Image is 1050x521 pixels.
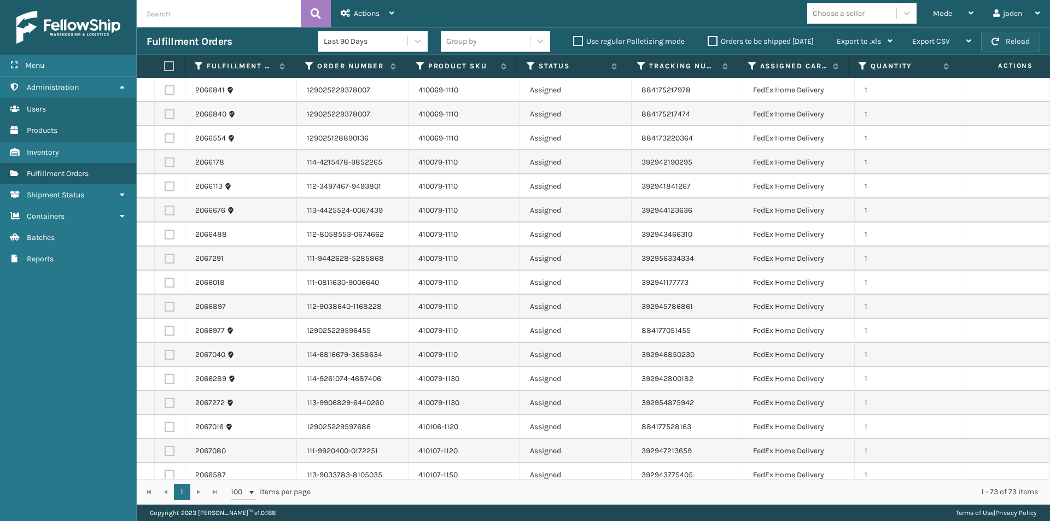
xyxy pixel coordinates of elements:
[520,174,632,198] td: Assigned
[418,470,458,479] a: 410107-1150
[147,35,232,48] h3: Fulfillment Orders
[641,470,693,479] a: 392943775405
[297,198,409,223] td: 113-4425524-0067439
[641,374,693,383] a: 392942800182
[520,463,632,487] td: Assigned
[326,487,1038,497] div: 1 - 73 of 73 items
[855,102,966,126] td: 1
[418,157,458,167] a: 410079-1110
[418,133,458,143] a: 410069-1110
[25,61,44,70] span: Menu
[195,181,223,192] a: 2066113
[297,247,409,271] td: 111-9442628-5285868
[317,61,384,71] label: Order Number
[743,78,855,102] td: FedEx Home Delivery
[855,295,966,319] td: 1
[855,223,966,247] td: 1
[743,102,855,126] td: FedEx Home Delivery
[520,150,632,174] td: Assigned
[855,174,966,198] td: 1
[418,422,458,431] a: 410106-1120
[641,278,689,287] a: 392941177773
[354,9,380,18] span: Actions
[27,254,54,264] span: Reports
[418,278,458,287] a: 410079-1110
[855,126,966,150] td: 1
[855,367,966,391] td: 1
[418,206,458,215] a: 410079-1110
[743,223,855,247] td: FedEx Home Delivery
[520,391,632,415] td: Assigned
[520,247,632,271] td: Assigned
[855,343,966,367] td: 1
[641,326,691,335] a: 884177051455
[837,37,881,46] span: Export to .xls
[418,398,459,407] a: 410079-1130
[297,174,409,198] td: 112-3497467-9493801
[297,271,409,295] td: 111-0811630-9006640
[573,37,685,46] label: Use regular Palletizing mode
[641,85,691,95] a: 884175217978
[207,61,274,71] label: Fulfillment Order Id
[855,247,966,271] td: 1
[641,422,691,431] a: 884177528163
[195,373,226,384] a: 2066289
[297,415,409,439] td: 129025229597686
[27,233,55,242] span: Batches
[520,295,632,319] td: Assigned
[981,32,1040,51] button: Reload
[743,343,855,367] td: FedEx Home Delivery
[418,446,458,455] a: 410107-1120
[324,36,409,47] div: Last 90 Days
[418,374,459,383] a: 410079-1130
[743,247,855,271] td: FedEx Home Delivery
[418,350,458,359] a: 410079-1110
[195,85,225,96] a: 2066841
[150,505,276,521] p: Copyright 2023 [PERSON_NAME]™ v 1.0.188
[743,439,855,463] td: FedEx Home Delivery
[743,150,855,174] td: FedEx Home Delivery
[195,301,226,312] a: 2066897
[855,198,966,223] td: 1
[641,157,692,167] a: 392942190295
[539,61,606,71] label: Status
[297,102,409,126] td: 129025229378007
[743,126,855,150] td: FedEx Home Delivery
[27,212,65,221] span: Containers
[641,230,692,239] a: 392943466310
[418,85,458,95] a: 410069-1110
[760,61,827,71] label: Assigned Carrier Service
[743,198,855,223] td: FedEx Home Delivery
[195,157,224,168] a: 2066178
[855,415,966,439] td: 1
[743,174,855,198] td: FedEx Home Delivery
[641,206,692,215] a: 392944123636
[641,398,694,407] a: 392954875942
[743,271,855,295] td: FedEx Home Delivery
[195,446,226,456] a: 2067080
[813,8,865,19] div: Choose a seller
[520,271,632,295] td: Assigned
[520,78,632,102] td: Assigned
[297,343,409,367] td: 114-6816679-3658634
[912,37,950,46] span: Export CSV
[418,302,458,311] a: 410079-1110
[743,463,855,487] td: FedEx Home Delivery
[995,509,1037,517] a: Privacy Policy
[418,182,458,191] a: 410079-1110
[933,9,952,18] span: Mode
[231,487,247,497] span: 100
[956,509,994,517] a: Terms of Use
[297,439,409,463] td: 111-9920400-0172251
[641,254,694,263] a: 392956334334
[27,83,79,92] span: Administration
[871,61,938,71] label: Quantity
[297,391,409,415] td: 113-9906829-6440260
[297,295,409,319] td: 112-9038640-1168228
[428,61,495,71] label: Product SKU
[195,229,227,240] a: 2066488
[446,36,477,47] div: Group by
[195,133,226,144] a: 2066554
[649,61,716,71] label: Tracking Number
[418,109,458,119] a: 410069-1110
